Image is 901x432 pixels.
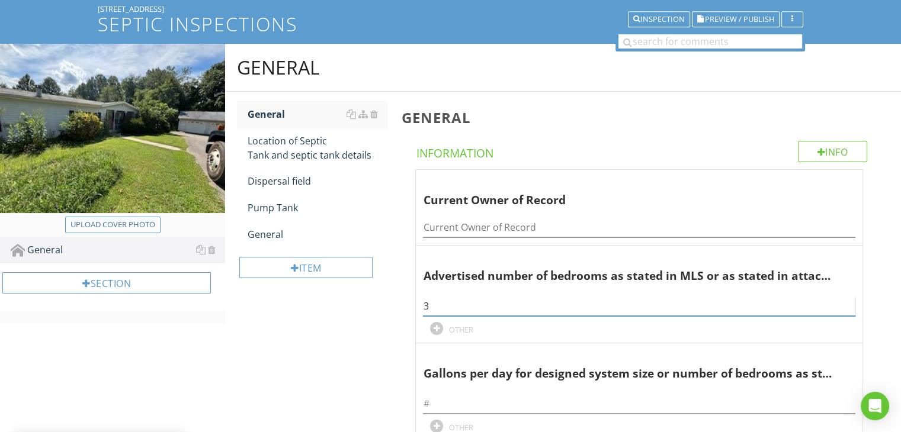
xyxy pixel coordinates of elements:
div: [STREET_ADDRESS] [98,4,803,14]
div: Item [239,257,373,278]
div: General [11,243,225,258]
a: Preview / Publish [692,13,780,24]
div: OTHER [448,325,473,334]
input: # [423,394,855,414]
div: OTHER [448,423,473,432]
div: Gallons per day for designed system size or number of bedrooms as stated in local health departme... [423,348,833,382]
div: General [248,107,387,121]
h3: General [401,109,882,125]
div: General [248,227,387,241]
div: Upload cover photo [70,219,155,231]
input: Current Owner of Record [423,218,855,237]
div: Inspection [633,15,685,24]
button: Preview / Publish [692,11,780,28]
span: Preview / Publish [705,15,774,23]
div: Section [2,272,211,294]
div: Location of Septic Tank and septic tank details [248,134,387,162]
h4: Information [416,141,867,161]
input: search for comments [618,34,802,49]
div: Dispersal field [248,174,387,188]
div: Open Intercom Messenger [861,392,889,420]
input: # [423,296,855,316]
div: Pump Tank [248,201,387,215]
a: Inspection [628,13,690,24]
button: Inspection [628,11,690,28]
button: Upload cover photo [65,217,161,233]
div: Current Owner of Record [423,175,833,209]
div: General [237,56,320,79]
h1: Septic Inspections [98,14,803,34]
div: Info [798,141,868,162]
div: Advertised number of bedrooms as stated in MLS or as stated in attached sworn statement by owner ... [423,250,833,285]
